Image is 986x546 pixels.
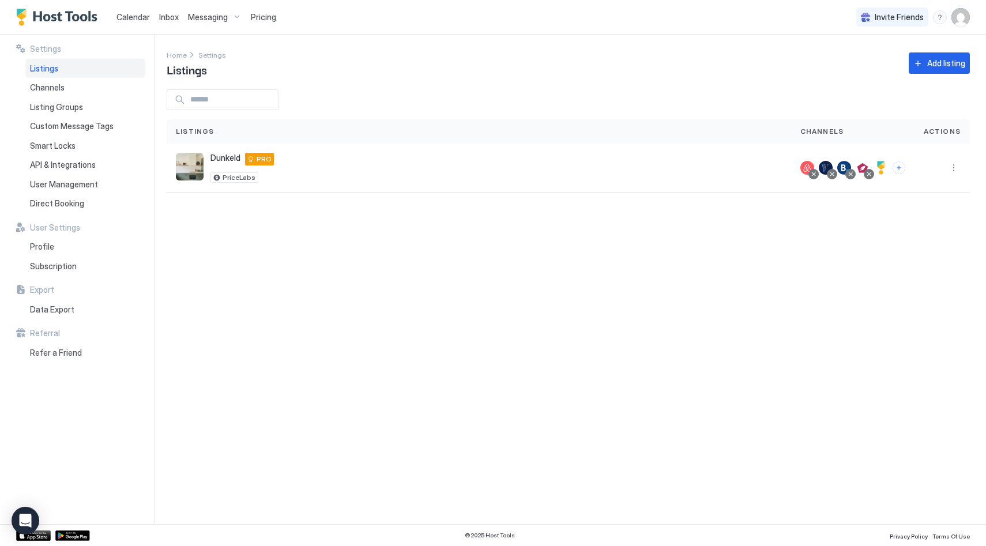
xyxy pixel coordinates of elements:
span: Calendar [116,12,150,22]
a: Terms Of Use [932,529,970,541]
span: Channels [30,82,65,93]
button: More options [947,161,961,175]
span: Messaging [188,12,228,22]
span: Listings [30,63,58,74]
a: Smart Locks [25,136,145,156]
div: Breadcrumb [198,48,226,61]
span: Listings [167,61,207,78]
span: Settings [30,44,61,54]
a: Listings [25,59,145,78]
a: Channels [25,78,145,97]
a: Direct Booking [25,194,145,213]
a: Inbox [159,11,179,23]
a: Host Tools Logo [16,9,103,26]
span: Custom Message Tags [30,121,114,131]
div: User profile [951,8,970,27]
div: listing image [176,153,204,180]
span: Subscription [30,261,77,272]
button: Add listing [909,52,970,74]
span: Listing Groups [30,102,83,112]
span: Inbox [159,12,179,22]
span: © 2025 Host Tools [465,532,515,539]
a: Profile [25,237,145,257]
a: Subscription [25,257,145,276]
span: User Management [30,179,98,190]
span: Dunkeld [210,153,240,163]
input: Input Field [186,90,278,110]
a: Settings [198,48,226,61]
a: Refer a Friend [25,343,145,363]
span: Referral [30,328,60,338]
a: Calendar [116,11,150,23]
span: Invite Friends [875,12,924,22]
a: Data Export [25,300,145,319]
span: Data Export [30,304,74,315]
a: API & Integrations [25,155,145,175]
span: Privacy Policy [890,533,928,540]
span: Export [30,285,54,295]
a: Home [167,48,187,61]
a: Privacy Policy [890,529,928,541]
span: API & Integrations [30,160,96,170]
span: Channels [800,126,844,137]
div: Add listing [927,57,965,69]
div: menu [947,161,961,175]
a: Google Play Store [55,530,90,541]
span: Direct Booking [30,198,84,209]
span: Smart Locks [30,141,76,151]
span: User Settings [30,223,80,233]
div: Open Intercom Messenger [12,507,39,534]
span: Refer a Friend [30,348,82,358]
span: Profile [30,242,54,252]
span: Actions [924,126,961,137]
span: Terms Of Use [932,533,970,540]
button: Connect channels [893,161,905,174]
a: Listing Groups [25,97,145,117]
a: App Store [16,530,51,541]
span: Home [167,51,187,59]
span: Listings [176,126,214,137]
div: menu [933,10,947,24]
a: User Management [25,175,145,194]
a: Custom Message Tags [25,116,145,136]
span: Pricing [251,12,276,22]
span: Settings [198,51,226,59]
span: PRO [257,154,272,164]
div: Breadcrumb [167,48,187,61]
